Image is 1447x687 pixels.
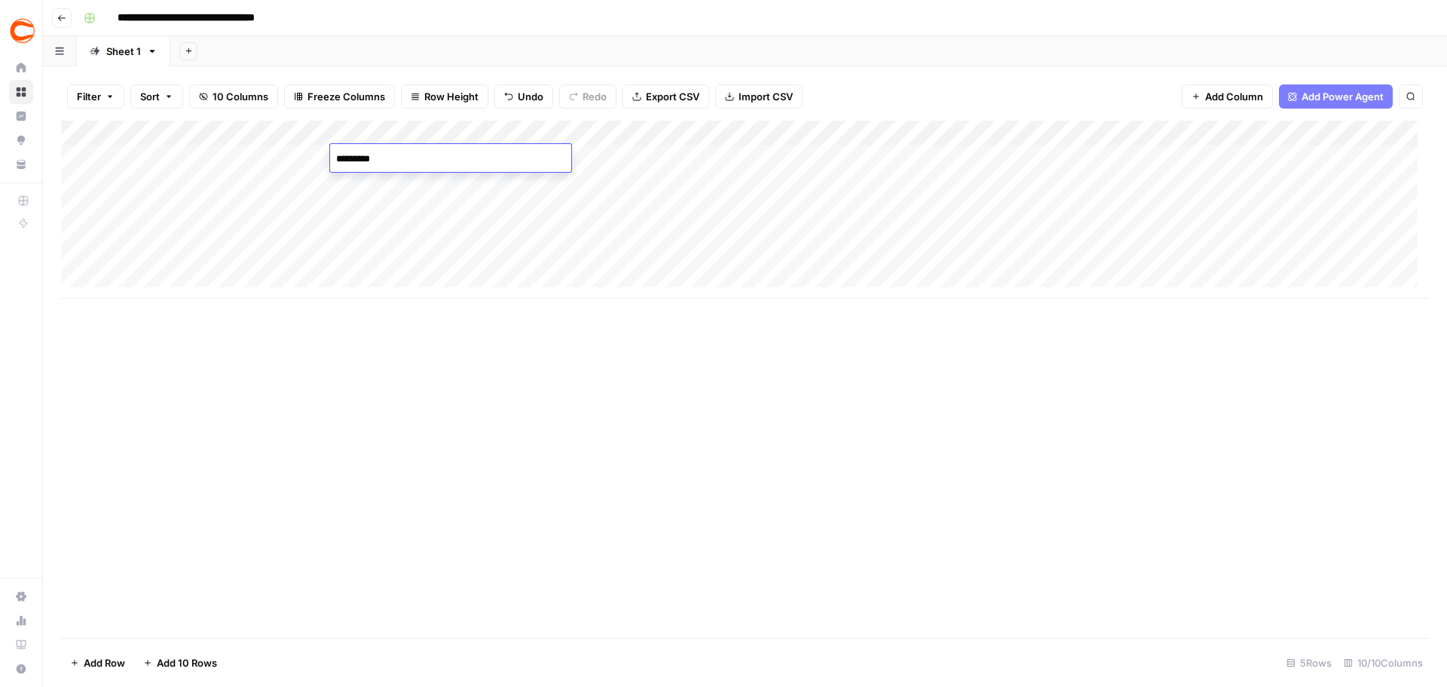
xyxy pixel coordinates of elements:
span: Export CSV [646,89,699,104]
button: Import CSV [715,84,803,109]
span: Filter [77,89,101,104]
button: Help + Support [9,657,33,681]
a: Insights [9,104,33,128]
button: Export CSV [623,84,709,109]
button: Workspace: Covers [9,12,33,50]
button: Add 10 Rows [134,651,226,675]
span: Freeze Columns [307,89,385,104]
button: Add Row [61,651,134,675]
span: Sort [140,89,160,104]
a: Your Data [9,152,33,176]
button: Undo [494,84,553,109]
img: Covers Logo [9,17,36,44]
a: Usage [9,609,33,633]
button: Filter [67,84,124,109]
span: Add 10 Rows [157,655,217,670]
span: 10 Columns [213,89,268,104]
a: Learning Hub [9,633,33,657]
button: Row Height [401,84,488,109]
span: Add Power Agent [1302,89,1384,104]
span: Import CSV [739,89,793,104]
button: Add Power Agent [1279,84,1393,109]
a: Sheet 1 [77,36,170,66]
div: 10/10 Columns [1338,651,1429,675]
span: Add Row [84,655,125,670]
button: Sort [130,84,183,109]
div: 5 Rows [1280,651,1338,675]
span: Row Height [424,89,479,104]
button: 10 Columns [189,84,278,109]
div: Sheet 1 [106,44,141,59]
span: Undo [518,89,543,104]
span: Add Column [1205,89,1263,104]
button: Freeze Columns [284,84,395,109]
a: Browse [9,80,33,104]
a: Home [9,56,33,80]
span: Redo [583,89,607,104]
button: Add Column [1182,84,1273,109]
a: Settings [9,584,33,609]
a: Opportunities [9,128,33,152]
button: Redo [559,84,616,109]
